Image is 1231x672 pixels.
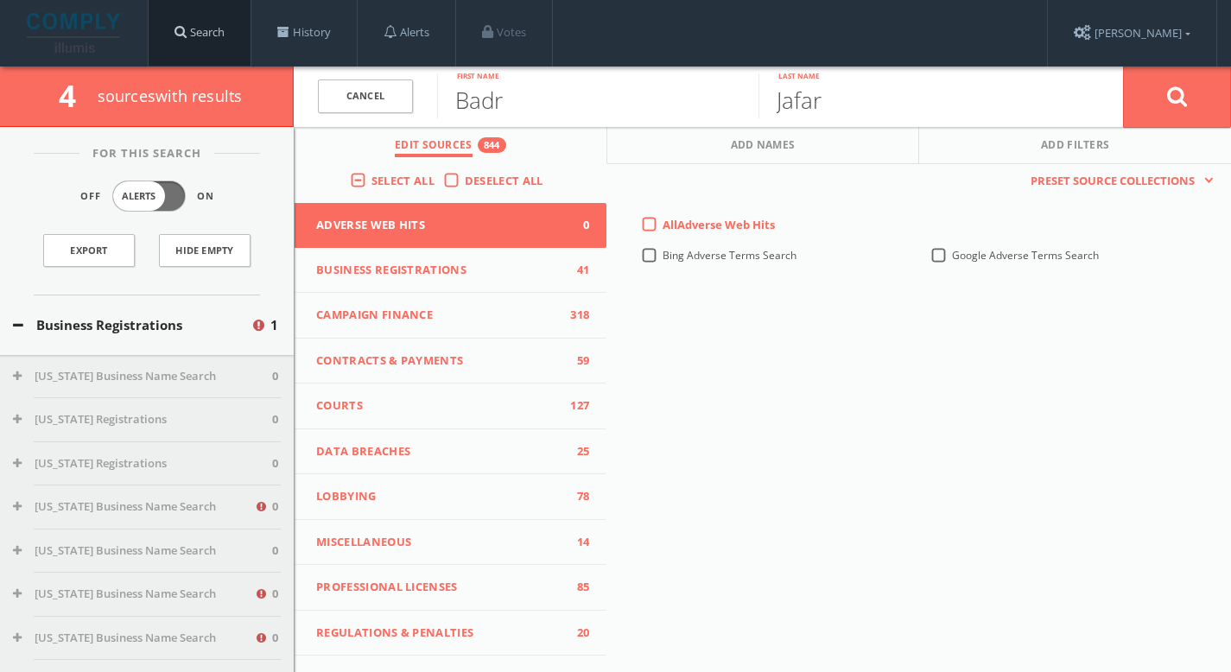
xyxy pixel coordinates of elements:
[395,137,473,157] span: Edit Sources
[952,248,1099,263] span: Google Adverse Terms Search
[316,624,563,642] span: Regulations & Penalties
[79,145,214,162] span: For This Search
[197,189,214,204] span: On
[563,624,589,642] span: 20
[13,586,254,603] button: [US_STATE] Business Name Search
[316,534,563,551] span: Miscellaneous
[80,189,101,204] span: Off
[316,579,563,596] span: Professional Licenses
[295,293,606,339] button: Campaign Finance318
[316,443,563,460] span: Data Breaches
[59,75,91,116] span: 4
[1041,137,1110,157] span: Add Filters
[563,262,589,279] span: 41
[563,443,589,460] span: 25
[43,234,135,267] a: Export
[478,137,506,153] div: 844
[295,611,606,656] button: Regulations & Penalties20
[1022,173,1214,190] button: Preset Source Collections
[563,397,589,415] span: 127
[98,86,243,106] span: source s with results
[316,262,563,279] span: Business Registrations
[731,137,796,157] span: Add Names
[318,79,413,113] a: Cancel
[663,217,775,232] span: All Adverse Web Hits
[465,173,543,188] span: Deselect All
[316,307,563,324] span: Campaign Finance
[1022,173,1203,190] span: Preset Source Collections
[13,315,251,335] button: Business Registrations
[563,307,589,324] span: 318
[563,352,589,370] span: 59
[272,630,278,647] span: 0
[272,542,278,560] span: 0
[13,411,272,428] button: [US_STATE] Registrations
[159,234,251,267] button: Hide Empty
[13,368,272,385] button: [US_STATE] Business Name Search
[663,248,796,263] span: Bing Adverse Terms Search
[295,474,606,520] button: Lobbying78
[13,455,272,472] button: [US_STATE] Registrations
[13,542,272,560] button: [US_STATE] Business Name Search
[316,488,563,505] span: Lobbying
[272,586,278,603] span: 0
[607,127,920,164] button: Add Names
[563,534,589,551] span: 14
[919,127,1231,164] button: Add Filters
[295,565,606,611] button: Professional Licenses85
[295,248,606,294] button: Business Registrations41
[13,498,254,516] button: [US_STATE] Business Name Search
[563,488,589,505] span: 78
[295,429,606,475] button: Data Breaches25
[316,397,563,415] span: Courts
[316,352,563,370] span: Contracts & Payments
[295,203,606,248] button: Adverse Web Hits0
[272,368,278,385] span: 0
[371,173,435,188] span: Select All
[272,455,278,472] span: 0
[295,520,606,566] button: Miscellaneous14
[270,315,278,335] span: 1
[272,498,278,516] span: 0
[27,13,124,53] img: illumis
[295,127,607,164] button: Edit Sources844
[272,411,278,428] span: 0
[563,579,589,596] span: 85
[295,384,606,429] button: Courts127
[316,217,563,234] span: Adverse Web Hits
[563,217,589,234] span: 0
[295,339,606,384] button: Contracts & Payments59
[13,630,254,647] button: [US_STATE] Business Name Search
